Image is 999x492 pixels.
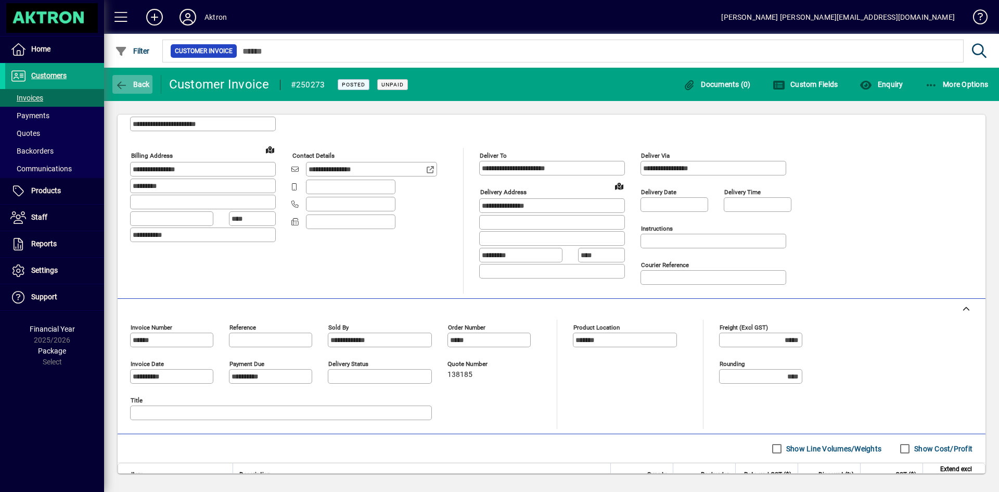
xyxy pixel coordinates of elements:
span: Discount (%) [818,469,854,481]
span: Extend excl GST ($) [929,463,972,486]
span: Quotes [10,129,40,137]
span: Reports [31,239,57,248]
span: Payments [10,111,49,120]
button: Enquiry [857,75,905,94]
a: View on map [262,141,278,158]
span: Home [31,45,50,53]
span: Package [38,347,66,355]
mat-label: Invoice date [131,360,164,368]
mat-label: Deliver via [641,152,670,159]
a: Settings [5,258,104,284]
span: Supply [647,469,667,481]
span: Products [31,186,61,195]
label: Show Line Volumes/Weights [784,444,881,454]
span: Quote number [447,361,510,368]
a: Backorders [5,142,104,160]
span: Communications [10,165,72,173]
span: Rate excl GST ($) [744,469,791,481]
mat-label: Courier Reference [641,261,689,269]
span: GST ($) [895,469,916,481]
span: Financial Year [30,325,75,333]
span: Back [115,80,150,89]
span: Support [31,293,57,301]
a: Home [5,36,104,62]
span: Invoices [10,94,43,102]
span: Settings [31,266,58,274]
button: Documents (0) [681,75,753,94]
a: Reports [5,231,104,257]
span: Description [239,469,271,481]
mat-label: Sold by [328,324,349,331]
span: Backorders [10,147,54,155]
mat-label: Instructions [641,225,673,232]
a: View on map [611,178,627,194]
a: Invoices [5,89,104,107]
button: More Options [923,75,991,94]
span: Backorder [701,469,729,481]
span: More Options [925,80,989,89]
mat-label: Invoice number [131,324,172,331]
button: Profile [171,8,204,27]
mat-label: Order number [448,324,485,331]
div: #250273 [291,77,325,93]
span: Documents (0) [683,80,751,89]
mat-label: Product location [573,324,620,331]
span: Unpaid [381,81,404,88]
a: Payments [5,107,104,124]
div: [PERSON_NAME] [PERSON_NAME][EMAIL_ADDRESS][DOMAIN_NAME] [721,9,955,26]
div: Customer Invoice [169,76,270,93]
mat-label: Delivery date [641,188,676,196]
app-page-header-button: Back [104,75,161,94]
mat-label: Delivery status [328,360,368,368]
span: Filter [115,47,150,55]
span: 138185 [447,371,472,379]
a: Staff [5,205,104,231]
button: Custom Fields [770,75,841,94]
mat-label: Rounding [720,360,745,368]
span: Item [131,469,144,481]
span: Staff [31,213,47,221]
span: Posted [342,81,365,88]
mat-label: Payment due [229,360,264,368]
span: Customer Invoice [175,46,233,56]
a: Support [5,284,104,310]
span: Enquiry [860,80,903,89]
a: Quotes [5,124,104,142]
button: Add [138,8,171,27]
span: Customers [31,71,67,80]
a: Communications [5,160,104,178]
mat-label: Freight (excl GST) [720,324,768,331]
a: Products [5,178,104,204]
button: Filter [112,42,152,60]
mat-label: Deliver To [480,152,507,159]
button: Back [112,75,152,94]
mat-label: Delivery time [724,188,761,196]
label: Show Cost/Profit [912,444,972,454]
mat-label: Reference [229,324,256,331]
span: Custom Fields [773,80,838,89]
mat-label: Title [131,397,143,404]
a: Knowledge Base [965,2,986,36]
div: Aktron [204,9,227,26]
